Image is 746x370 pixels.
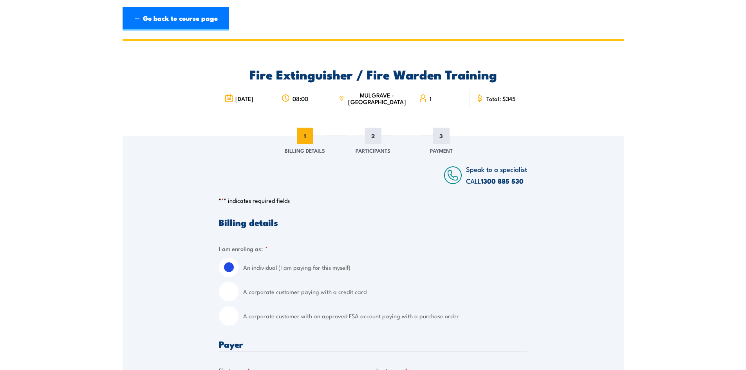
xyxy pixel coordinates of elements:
span: MULGRAVE - [GEOGRAPHIC_DATA] [347,92,408,105]
h2: Fire Extinguisher / Fire Warden Training [219,69,527,79]
span: 1 [297,128,313,144]
span: 2 [365,128,381,144]
span: 1 [430,95,432,102]
span: Total: $345 [486,95,516,102]
span: Billing Details [285,146,325,154]
legend: I am enroling as: [219,244,268,253]
label: A corporate customer with an approved FSA account paying with a purchase order [243,306,527,326]
span: Participants [356,146,390,154]
h3: Payer [219,339,527,348]
p: " " indicates required fields [219,197,527,204]
label: An individual (I am paying for this myself) [243,258,527,277]
h3: Billing details [219,218,527,227]
a: ← Go back to course page [123,7,229,31]
span: [DATE] [235,95,253,102]
span: Payment [430,146,453,154]
span: Speak to a specialist CALL [466,164,527,186]
span: 3 [433,128,450,144]
label: A corporate customer paying with a credit card [243,282,527,301]
a: 1300 885 530 [481,176,524,186]
span: 08:00 [293,95,308,102]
